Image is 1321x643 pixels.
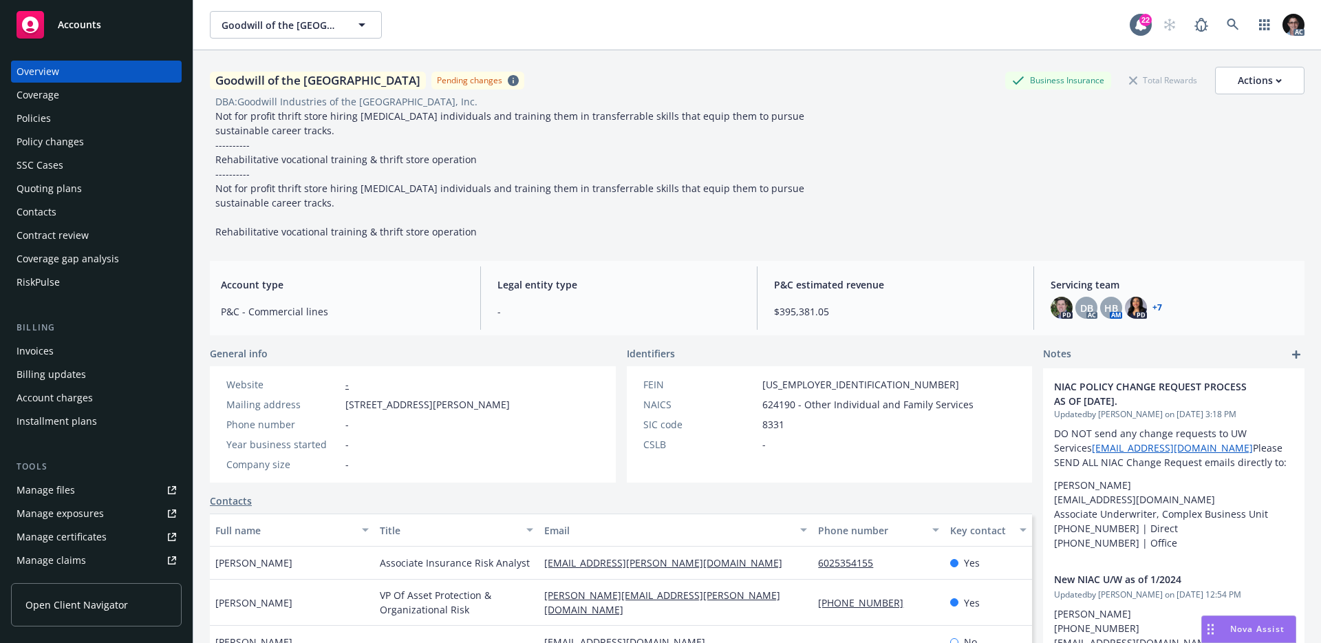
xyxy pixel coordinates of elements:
[774,277,1017,292] span: P&C estimated revenue
[210,514,374,547] button: Full name
[1122,72,1204,89] div: Total Rewards
[215,595,292,610] span: [PERSON_NAME]
[1054,426,1293,470] p: DO NOT send any change requests to UW Services Please SEND ALL NIAC Change Request emails directl...
[17,387,93,409] div: Account charges
[11,248,182,270] a: Coverage gap analysis
[374,514,539,547] button: Title
[1188,11,1215,39] a: Report a Bug
[210,346,268,361] span: General info
[215,523,354,538] div: Full name
[226,437,340,452] div: Year business started
[945,514,1032,547] button: Key contact
[17,84,59,106] div: Coverage
[58,19,101,30] span: Accounts
[210,11,382,39] button: Goodwill of the [GEOGRAPHIC_DATA]
[1054,572,1258,587] span: New NIAC U/W as of 1/2024
[17,363,86,386] div: Billing updates
[1238,67,1282,94] div: Actions
[17,410,97,432] div: Installment plans
[11,363,182,386] a: Billing updates
[11,321,182,335] div: Billing
[17,503,104,525] div: Manage exposures
[11,61,182,83] a: Overview
[1051,277,1293,292] span: Servicing team
[11,6,182,44] a: Accounts
[11,84,182,106] a: Coverage
[818,596,914,609] a: [PHONE_NUMBER]
[215,109,807,238] span: Not for profit thrift store hiring [MEDICAL_DATA] individuals and training them in transferrable ...
[11,503,182,525] a: Manage exposures
[1043,346,1071,363] span: Notes
[1125,297,1147,319] img: photo
[11,131,182,153] a: Policy changes
[380,556,530,570] span: Associate Insurance Risk Analyst
[226,377,340,392] div: Website
[226,397,340,412] div: Mailing address
[544,523,792,538] div: Email
[818,556,884,569] a: 6025354155
[1251,11,1278,39] a: Switch app
[1152,304,1162,312] a: +7
[17,224,89,246] div: Contract review
[643,377,757,392] div: FEIN
[497,277,740,292] span: Legal entity type
[380,523,518,538] div: Title
[11,271,182,293] a: RiskPulse
[226,457,340,472] div: Company size
[762,417,784,432] span: 8331
[345,417,349,432] span: -
[11,460,182,474] div: Tools
[762,437,766,452] span: -
[11,526,182,548] a: Manage certificates
[226,417,340,432] div: Phone number
[1054,408,1293,421] span: Updated by [PERSON_NAME] on [DATE] 3:18 PM
[380,588,533,617] span: VP Of Asset Protection & Organizational Risk
[1054,478,1293,550] p: [PERSON_NAME] [EMAIL_ADDRESS][DOMAIN_NAME] Associate Underwriter, Complex Business Unit [PHONE_NU...
[17,549,86,571] div: Manage claims
[11,387,182,409] a: Account charges
[11,340,182,362] a: Invoices
[437,74,502,86] div: Pending changes
[210,72,426,89] div: Goodwill of the [GEOGRAPHIC_DATA]
[1156,11,1183,39] a: Start snowing
[1282,14,1304,36] img: photo
[11,178,182,200] a: Quoting plans
[17,61,59,83] div: Overview
[950,523,1011,538] div: Key contact
[221,304,464,319] span: P&C - Commercial lines
[215,556,292,570] span: [PERSON_NAME]
[17,131,84,153] div: Policy changes
[345,378,349,391] a: -
[762,377,959,392] span: [US_EMPLOYER_IDENTIFICATION_NUMBER]
[222,18,341,32] span: Goodwill of the [GEOGRAPHIC_DATA]
[544,556,793,569] a: [EMAIL_ADDRESS][PERSON_NAME][DOMAIN_NAME]
[17,178,82,200] div: Quoting plans
[1288,346,1304,363] a: add
[1092,441,1253,454] a: [EMAIL_ADDRESS][DOMAIN_NAME]
[539,514,813,547] button: Email
[1201,615,1296,643] button: Nova Assist
[17,340,54,362] div: Invoices
[643,397,757,412] div: NAICS
[813,514,944,547] button: Phone number
[1043,368,1304,561] div: NIAC POLICY CHANGE REQUEST PROCESS AS OF [DATE].Updatedby [PERSON_NAME] on [DATE] 3:18 PMDO NOT s...
[11,549,182,571] a: Manage claims
[345,397,510,412] span: [STREET_ADDRESS][PERSON_NAME]
[1104,301,1118,315] span: HB
[215,94,477,109] div: DBA: Goodwill Industries of the [GEOGRAPHIC_DATA], Inc.
[1005,72,1111,89] div: Business Insurance
[964,556,980,570] span: Yes
[1054,379,1258,408] span: NIAC POLICY CHANGE REQUEST PROCESS AS OF [DATE].
[345,437,349,452] span: -
[544,589,780,616] a: [PERSON_NAME][EMAIL_ADDRESS][PERSON_NAME][DOMAIN_NAME]
[345,457,349,472] span: -
[210,494,252,508] a: Contacts
[964,595,980,610] span: Yes
[17,526,107,548] div: Manage certificates
[627,346,675,361] span: Identifiers
[1230,623,1285,635] span: Nova Assist
[11,107,182,129] a: Policies
[11,154,182,176] a: SSC Cases
[1054,589,1293,601] span: Updated by [PERSON_NAME] on [DATE] 12:54 PM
